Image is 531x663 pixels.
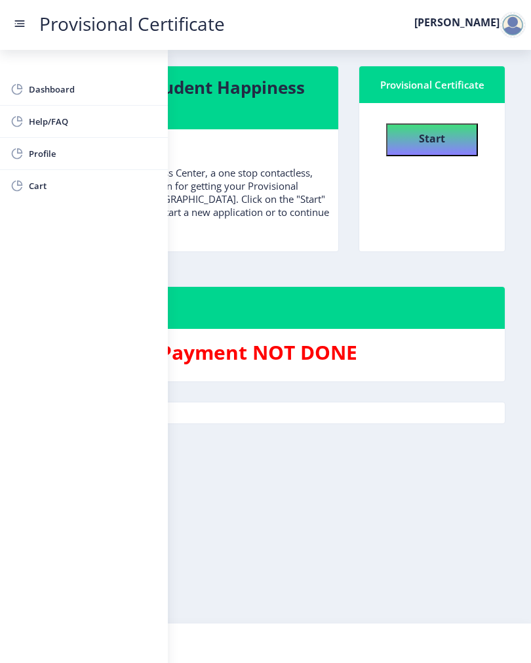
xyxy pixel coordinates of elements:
h3: Application Payment NOT DONE [42,339,489,366]
button: Start [386,123,478,156]
h4: Process [42,297,489,318]
span: Help/FAQ [29,114,157,129]
span: Profile [29,146,157,161]
div: Provisional Certificate [375,77,489,93]
label: [PERSON_NAME] [414,17,500,28]
a: Provisional Certificate [26,17,238,31]
h4: Welcome to Student Happiness Center! [42,77,323,119]
b: Start [419,131,445,146]
p: Welcome to Student Happiness Center, a one stop contactless, faceless and paperless solution for ... [32,140,332,232]
span: Dashboard [29,81,157,97]
span: Cart [29,178,157,194]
